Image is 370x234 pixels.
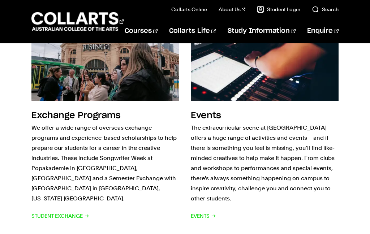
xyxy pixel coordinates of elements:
div: Go to homepage [31,11,107,32]
h2: Events [191,111,221,120]
a: About Us [219,6,245,13]
p: The extracurricular scene at [GEOGRAPHIC_DATA] offers a huge range of activities and events – and... [191,123,339,204]
span: Student Exchange [31,211,89,221]
a: Courses [125,19,158,43]
a: Collarts Online [171,6,207,13]
p: We offer a wide range of overseas exchange programs and experience-based scholarships to help pre... [31,123,179,204]
span: Events [191,211,216,221]
a: Search [312,6,339,13]
a: Study Information [228,19,296,43]
a: Enquire [307,19,339,43]
a: Exchange Programs We offer a wide range of overseas exchange programs and experience-based schola... [31,25,179,221]
a: Student Login [257,6,300,13]
a: Collarts Life [169,19,216,43]
a: Events The extracurricular scene at [GEOGRAPHIC_DATA] offers a huge range of activities and event... [191,25,339,221]
h2: Exchange Programs [31,111,121,120]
